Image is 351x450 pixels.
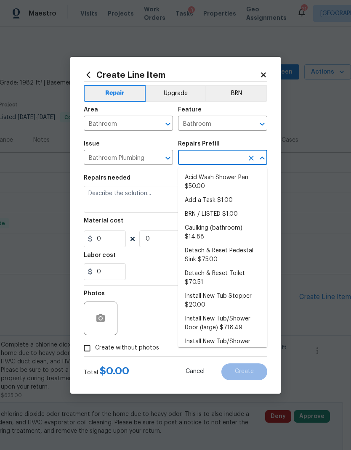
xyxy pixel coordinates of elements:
[178,107,202,113] h5: Feature
[84,367,129,377] div: Total
[84,70,260,79] h2: Create Line Item
[178,267,267,289] li: Detach & Reset Toilet $70.51
[84,85,146,102] button: Repair
[84,175,130,181] h5: Repairs needed
[178,335,267,357] li: Install New Tub/Shower Door (small) $531.91
[178,141,220,147] h5: Repairs Prefill
[146,85,206,102] button: Upgrade
[205,85,267,102] button: BRN
[178,207,267,221] li: BRN / LISTED $1.00
[84,141,100,147] h5: Issue
[84,218,123,224] h5: Material cost
[84,107,98,113] h5: Area
[178,221,267,244] li: Caulking (bathroom) $14.88
[95,344,159,352] span: Create without photos
[178,171,267,193] li: Acid Wash Shower Pan $50.00
[256,118,268,130] button: Open
[162,152,174,164] button: Open
[178,312,267,335] li: Install New Tub/Shower Door (large) $718.49
[221,363,267,380] button: Create
[84,252,116,258] h5: Labor cost
[100,366,129,376] span: $ 0.00
[172,363,218,380] button: Cancel
[235,368,254,375] span: Create
[84,291,105,296] h5: Photos
[178,244,267,267] li: Detach & Reset Pedestal Sink $75.00
[162,118,174,130] button: Open
[256,152,268,164] button: Close
[245,152,257,164] button: Clear
[178,289,267,312] li: Install New Tub Stopper $20.00
[178,193,267,207] li: Add a Task $1.00
[186,368,205,375] span: Cancel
